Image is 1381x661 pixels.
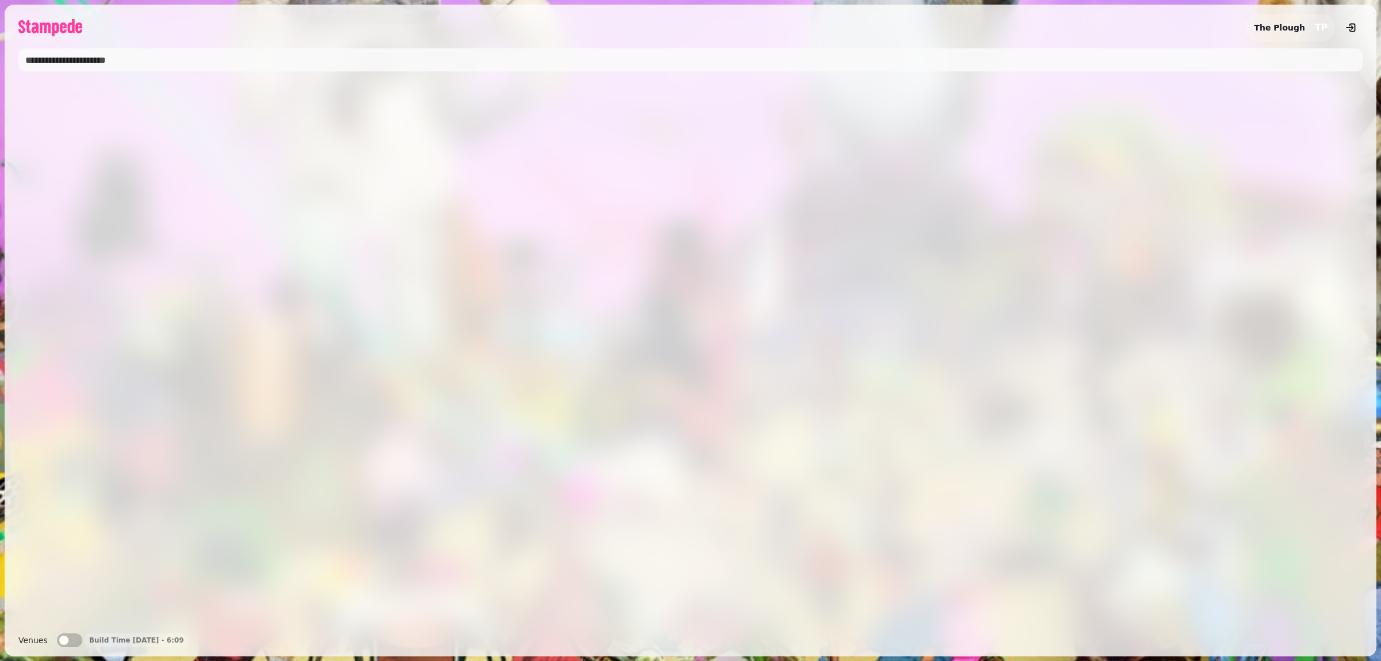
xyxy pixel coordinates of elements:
[89,636,184,645] p: Build Time [DATE] - 6:09
[1254,22,1305,33] h2: The Plough
[18,633,48,647] label: Venues
[1315,23,1328,32] span: TP
[18,19,82,36] img: logo
[1340,16,1363,39] button: logout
